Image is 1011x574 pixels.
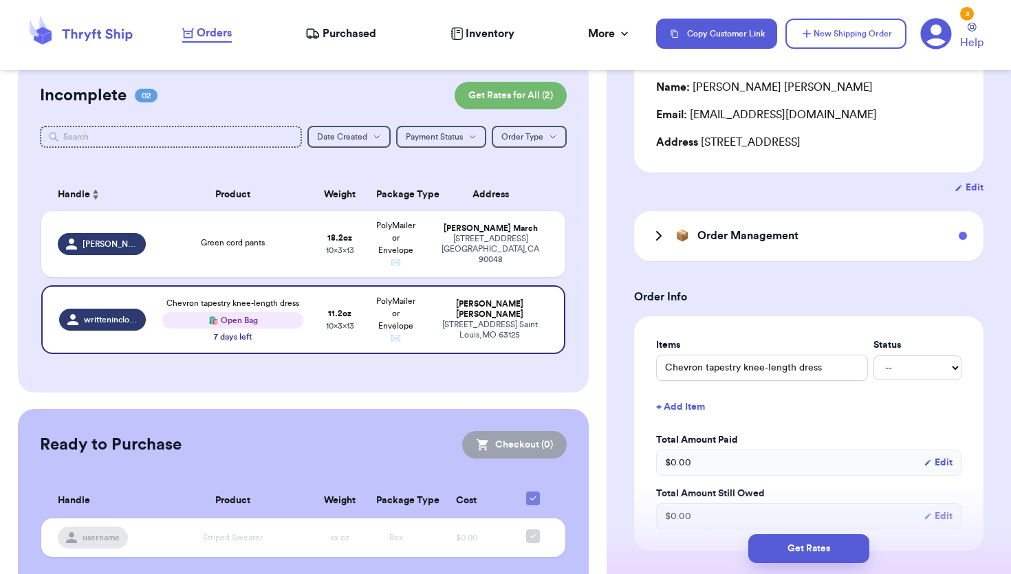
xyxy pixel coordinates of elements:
span: Date Created [317,133,367,141]
button: Order Type [492,126,567,148]
div: 3 [960,7,974,21]
th: Product [154,178,312,211]
label: Status [873,338,961,352]
button: Date Created [307,126,391,148]
label: Items [656,338,868,352]
a: Inventory [450,25,514,42]
span: Order Type [501,133,543,141]
span: Purchased [323,25,376,42]
h3: Order Management [697,228,798,244]
label: Total Amount Paid [656,433,961,447]
span: $0.00 [456,533,477,542]
span: PolyMailer or Envelope ✉️ [376,297,415,342]
th: Package Type [368,178,424,211]
button: Edit [924,509,953,523]
button: Get Rates [748,534,869,563]
input: Search [40,126,301,148]
span: 10 x 3 x 13 [326,322,354,330]
a: Purchased [305,25,376,42]
span: Orders [197,25,232,41]
span: Inventory [466,25,514,42]
button: Edit [955,181,983,195]
a: Help [960,23,983,51]
button: Get Rates for All (2) [455,82,567,109]
div: [EMAIL_ADDRESS][DOMAIN_NAME] [656,107,961,123]
th: Weight [312,178,368,211]
strong: 11.2 oz [328,309,351,318]
div: [PERSON_NAME] [PERSON_NAME] [433,299,547,320]
div: [PERSON_NAME] March [433,223,549,234]
div: [STREET_ADDRESS] Saint Louis , MO 63125 [433,320,547,340]
span: Handle [58,494,90,508]
strong: 18.2 oz [327,234,352,242]
span: Green cord pants [201,239,265,247]
th: Cost [424,483,509,518]
span: Help [960,34,983,51]
button: Payment Status [396,126,486,148]
button: New Shipping Order [785,19,906,49]
th: Weight [312,483,368,518]
span: Address [656,137,698,148]
span: 02 [135,89,157,102]
button: Checkout (0) [462,431,567,459]
div: 7 days left [214,331,252,342]
span: xx oz [330,533,349,542]
th: Product [154,483,312,518]
h2: Incomplete [40,85,127,107]
span: Striped Sweater [203,533,263,542]
span: $ 0.00 [665,509,691,523]
span: 📦 [675,228,689,244]
label: Total Amount Still Owed [656,487,961,500]
button: + Add Item [651,392,967,422]
div: More [588,25,631,42]
button: Sort ascending [90,186,101,203]
a: Orders [182,25,232,43]
button: Copy Customer Link [656,19,777,49]
th: Package Type [368,483,424,518]
a: 3 [920,18,952,49]
div: [PERSON_NAME] [PERSON_NAME] [656,79,873,96]
span: [PERSON_NAME] [83,239,138,250]
div: [STREET_ADDRESS] [656,134,961,151]
span: username [83,532,120,543]
span: Handle [58,188,90,202]
span: Chevron tapestry knee-length dress [166,299,299,307]
span: 10 x 3 x 13 [326,246,354,254]
span: writtenincloththrift [84,314,138,325]
span: Name: [656,82,690,93]
h3: Order Info [634,289,983,305]
span: $ 0.00 [665,456,691,470]
div: 🛍️ Open Bag [162,312,303,329]
span: Email: [656,109,687,120]
span: Payment Status [406,133,463,141]
th: Address [424,178,565,211]
h2: Ready to Purchase [40,434,182,456]
span: PolyMailer or Envelope ✉️ [376,221,415,267]
button: Edit [924,456,953,470]
div: [STREET_ADDRESS] [GEOGRAPHIC_DATA] , CA 90048 [433,234,549,265]
span: Box [389,533,403,542]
